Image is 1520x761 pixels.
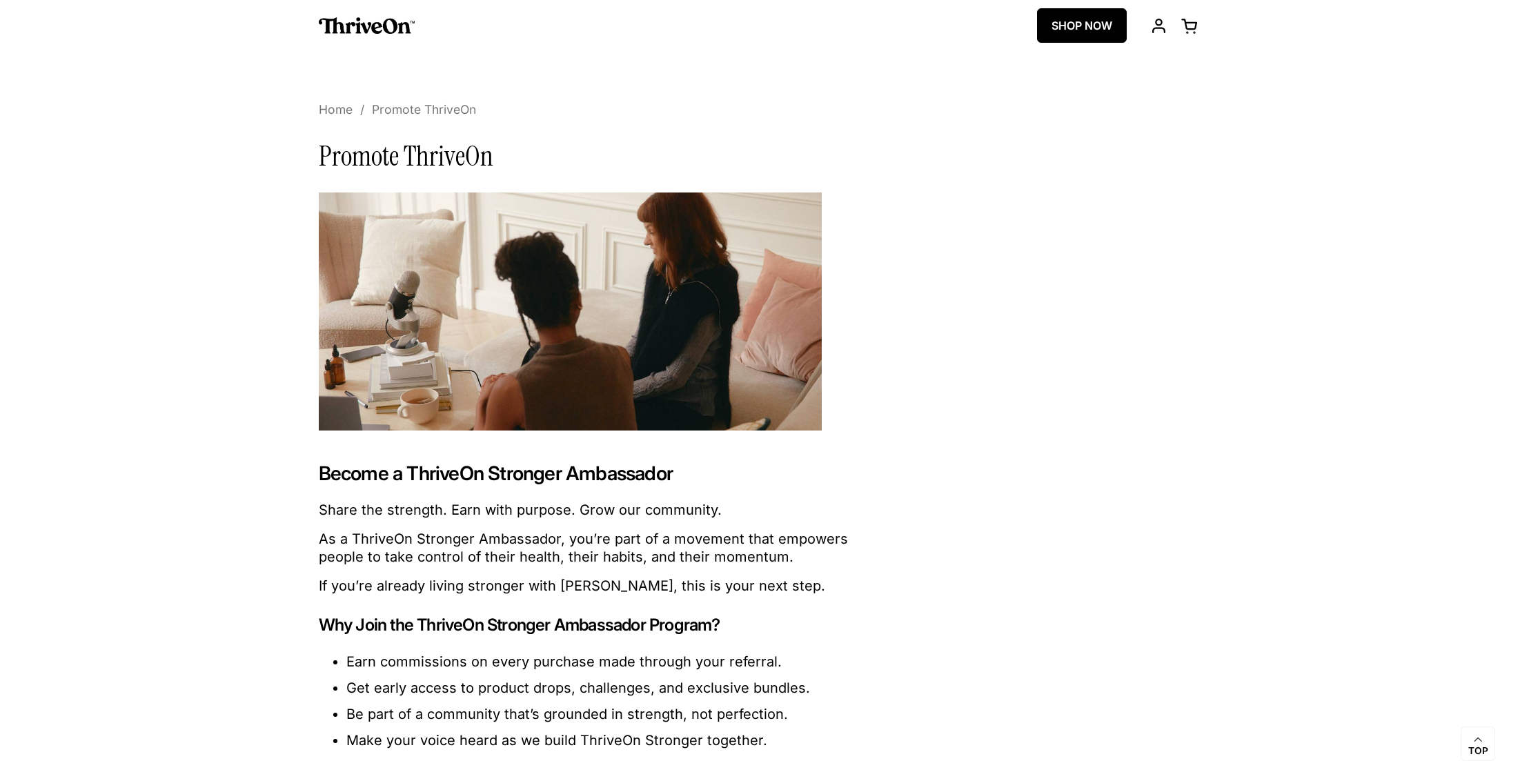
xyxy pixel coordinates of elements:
[346,679,849,697] li: Get early access to product drops, challenges, and exclusive bundles.
[360,103,364,117] span: /
[319,103,493,117] nav: breadcrumbs
[346,705,849,723] li: Be part of a community that’s grounded in strength, not perfection.
[319,457,849,490] h2: Become a ThriveOn Stronger Ambassador
[319,501,849,519] p: Share the strength. Earn with purpose. Grow our community.
[1451,696,1506,747] iframe: Gorgias live chat messenger
[319,577,849,595] p: If you’re already living stronger with [PERSON_NAME], this is your next step.
[319,530,849,566] p: As a ThriveOn Stronger Ambassador, you’re part of a movement that empowers people to take control...
[319,141,1202,171] h1: Promote ThriveOn
[319,102,353,119] span: Home
[319,609,849,642] h3: Why Join the ThriveOn Stronger Ambassador Program?
[319,102,353,117] a: Home
[1037,8,1127,43] a: SHOP NOW
[346,731,849,749] li: Make your voice heard as we build ThriveOn Stronger together.
[1468,745,1488,758] span: Top
[346,653,849,671] li: Earn commissions on every purchase made through your referral.
[372,103,476,117] span: Promote ThriveOn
